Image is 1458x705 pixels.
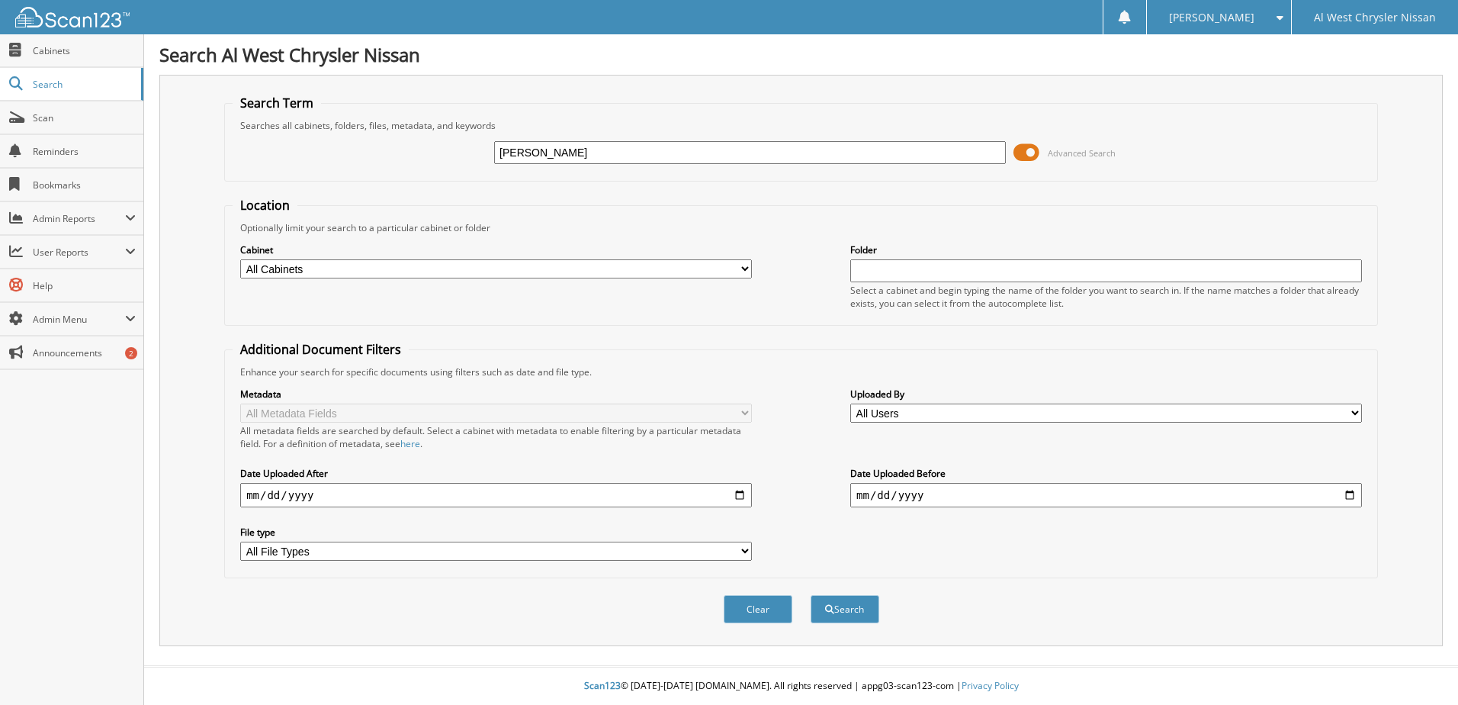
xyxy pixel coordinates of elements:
input: end [850,483,1362,507]
legend: Location [233,197,297,214]
span: Admin Reports [33,212,125,225]
div: Select a cabinet and begin typing the name of the folder you want to search in. If the name match... [850,284,1362,310]
label: Date Uploaded After [240,467,752,480]
span: Search [33,78,133,91]
legend: Search Term [233,95,321,111]
a: here [400,437,420,450]
div: Enhance your search for specific documents using filters such as date and file type. [233,365,1370,378]
button: Clear [724,595,792,623]
legend: Additional Document Filters [233,341,409,358]
input: start [240,483,752,507]
label: File type [240,526,752,539]
div: Searches all cabinets, folders, files, metadata, and keywords [233,119,1370,132]
img: scan123-logo-white.svg [15,7,130,27]
span: Announcements [33,346,136,359]
span: Cabinets [33,44,136,57]
a: Privacy Policy [962,679,1019,692]
span: Al West Chrysler Nissan [1314,13,1436,22]
span: Reminders [33,145,136,158]
h1: Search Al West Chrysler Nissan [159,42,1443,67]
div: All metadata fields are searched by default. Select a cabinet with metadata to enable filtering b... [240,424,752,450]
span: Admin Menu [33,313,125,326]
div: © [DATE]-[DATE] [DOMAIN_NAME]. All rights reserved | appg03-scan123-com | [144,668,1458,705]
label: Cabinet [240,243,752,256]
span: Bookmarks [33,179,136,192]
span: Scan123 [584,679,621,692]
label: Uploaded By [850,388,1362,401]
span: Scan [33,111,136,124]
iframe: Chat Widget [1382,632,1458,705]
label: Folder [850,243,1362,256]
span: [PERSON_NAME] [1169,13,1254,22]
button: Search [811,595,879,623]
span: Help [33,279,136,292]
label: Metadata [240,388,752,401]
label: Date Uploaded Before [850,467,1362,480]
div: 2 [125,347,137,359]
div: Optionally limit your search to a particular cabinet or folder [233,221,1370,234]
span: User Reports [33,246,125,259]
span: Advanced Search [1048,147,1116,159]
